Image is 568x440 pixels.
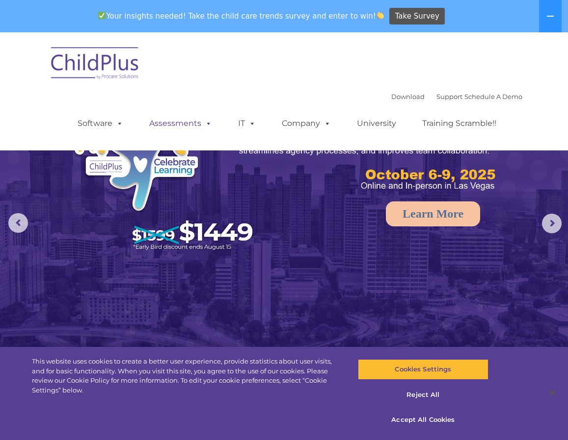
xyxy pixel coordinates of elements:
font: | [391,93,522,100]
a: Schedule A Demo [464,93,522,100]
a: Training Scramble!! [412,114,506,133]
img: ChildPlus by Procare Solutions [46,40,144,89]
a: Assessments [139,114,222,133]
a: Company [272,114,341,133]
img: 👏 [377,12,384,19]
img: ✅ [98,12,106,19]
span: Take Survey [395,8,439,25]
a: Take Survey [389,8,445,25]
a: Download [391,93,425,100]
a: IT [228,114,266,133]
span: Your insights needed! Take the child care trends survey and enter to win! [94,6,388,25]
a: Learn More [386,201,480,226]
a: University [347,114,406,133]
button: Cookies Settings [358,359,488,380]
button: Close [541,382,563,403]
a: Support [436,93,462,100]
button: Accept All Cookies [358,410,488,430]
a: Software [68,114,133,133]
div: This website uses cookies to create a better user experience, provide statistics about user visit... [32,357,341,395]
button: Reject All [358,385,488,405]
